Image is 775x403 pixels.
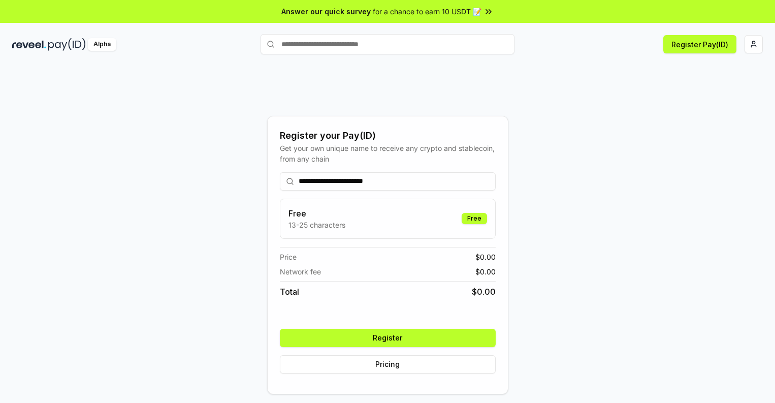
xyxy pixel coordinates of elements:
[280,355,496,374] button: Pricing
[88,38,116,51] div: Alpha
[48,38,86,51] img: pay_id
[288,207,345,220] h3: Free
[280,266,321,277] span: Network fee
[472,286,496,298] span: $ 0.00
[475,252,496,262] span: $ 0.00
[280,129,496,143] div: Register your Pay(ID)
[280,329,496,347] button: Register
[663,35,736,53] button: Register Pay(ID)
[280,143,496,164] div: Get your own unique name to receive any crypto and stablecoin, from any chain
[475,266,496,277] span: $ 0.00
[373,6,481,17] span: for a chance to earn 10 USDT 📝
[281,6,371,17] span: Answer our quick survey
[288,220,345,230] p: 13-25 characters
[12,38,46,51] img: reveel_dark
[280,286,299,298] span: Total
[280,252,297,262] span: Price
[462,213,487,224] div: Free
